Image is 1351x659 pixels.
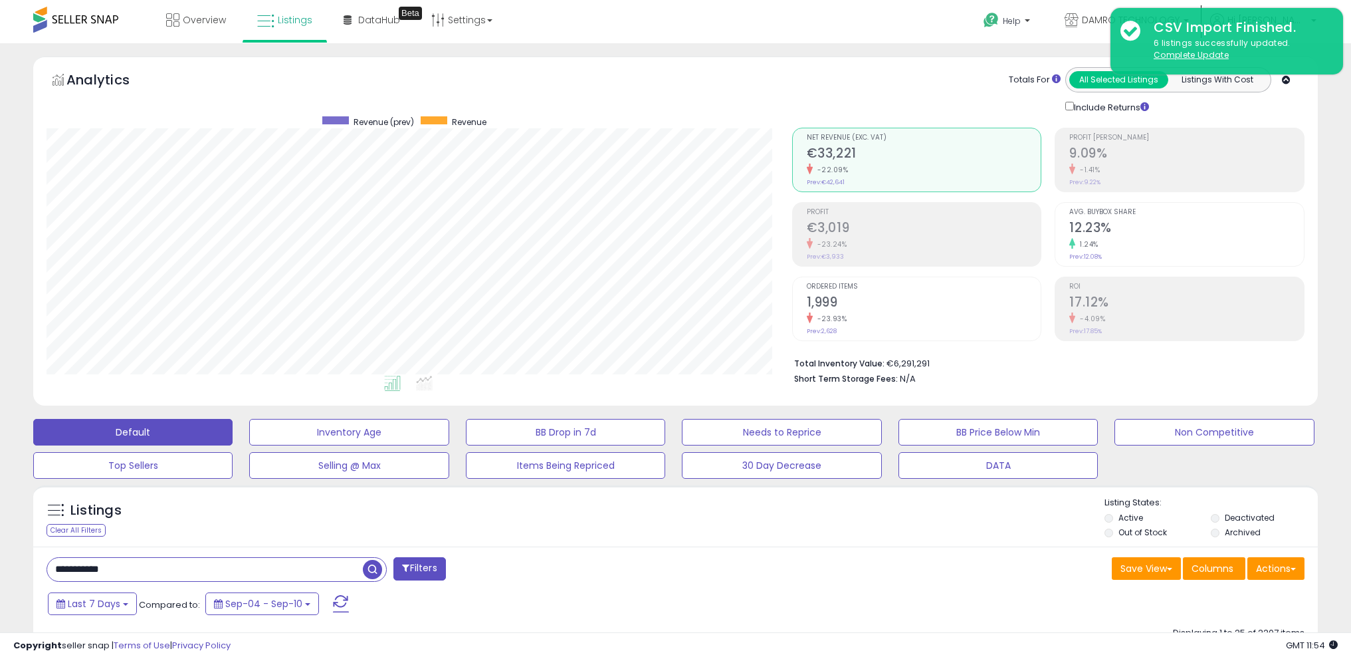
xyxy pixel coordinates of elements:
h2: 9.09% [1069,146,1304,164]
span: DataHub [358,13,400,27]
label: Out of Stock [1118,527,1167,538]
button: Columns [1183,557,1245,580]
small: Prev: 17.85% [1069,327,1102,335]
div: Clear All Filters [47,524,106,537]
b: Total Inventory Value: [794,358,884,369]
small: Prev: €42,641 [807,178,845,186]
h5: Listings [70,501,122,520]
button: Actions [1247,557,1304,580]
button: Selling @ Max [249,452,449,479]
button: Top Sellers [33,452,233,479]
small: Prev: 12.08% [1069,253,1102,261]
small: Prev: 2,628 [807,327,837,335]
button: Inventory Age [249,419,449,446]
a: Privacy Policy [172,639,231,652]
span: Columns [1192,562,1233,575]
span: 2025-09-18 11:54 GMT [1286,639,1338,652]
h2: 1,999 [807,295,1041,313]
a: Terms of Use [114,639,170,652]
div: 6 listings successfully updated. [1144,37,1333,62]
span: Ordered Items [807,283,1041,291]
span: Profit [PERSON_NAME] [1069,134,1304,142]
span: Last 7 Days [68,597,120,610]
span: Overview [183,13,226,27]
p: Listing States: [1104,497,1318,509]
div: CSV Import Finished. [1144,18,1333,37]
small: -22.09% [813,165,849,175]
span: ROI [1069,283,1304,291]
strong: Copyright [13,639,62,652]
button: 30 Day Decrease [682,452,881,479]
h2: 12.23% [1069,220,1304,238]
div: Displaying 1 to 25 of 2207 items [1173,627,1304,640]
button: Last 7 Days [48,593,137,615]
button: Save View [1112,557,1181,580]
div: seller snap | | [13,640,231,652]
small: -23.93% [813,314,847,324]
span: Listings [278,13,312,27]
button: All Selected Listings [1069,71,1168,88]
span: Net Revenue (Exc. VAT) [807,134,1041,142]
button: BB Drop in 7d [466,419,665,446]
b: Short Term Storage Fees: [794,373,898,384]
small: 1.24% [1075,239,1098,249]
span: Avg. Buybox Share [1069,209,1304,216]
button: DATA [898,452,1098,479]
button: Sep-04 - Sep-10 [205,593,319,615]
button: Filters [393,557,445,581]
div: Include Returns [1055,99,1165,114]
h2: €3,019 [807,220,1041,238]
span: DAMRO TECHNOLOGY [1082,13,1180,27]
span: Compared to: [139,598,200,611]
small: -4.09% [1075,314,1105,324]
span: Revenue (prev) [354,116,414,128]
small: -23.24% [813,239,847,249]
span: Profit [807,209,1041,216]
button: Items Being Repriced [466,452,665,479]
div: Tooltip anchor [399,7,422,20]
small: Prev: 9.22% [1069,178,1100,186]
small: -1.41% [1075,165,1100,175]
i: Get Help [983,12,999,29]
button: Non Competitive [1114,419,1314,446]
button: BB Price Below Min [898,419,1098,446]
li: €6,291,291 [794,354,1295,370]
small: Prev: €3,933 [807,253,844,261]
div: Totals For [1009,74,1061,86]
label: Deactivated [1225,512,1275,523]
button: Listings With Cost [1168,71,1267,88]
span: Help [1003,15,1021,27]
label: Archived [1225,527,1261,538]
span: N/A [900,372,916,385]
label: Active [1118,512,1143,523]
u: Complete Update [1154,49,1229,61]
h2: 17.12% [1069,295,1304,313]
h2: €33,221 [807,146,1041,164]
a: Help [973,2,1043,43]
span: Sep-04 - Sep-10 [225,597,302,610]
button: Needs to Reprice [682,419,881,446]
button: Default [33,419,233,446]
h5: Analytics [66,70,156,92]
span: Revenue [452,116,486,128]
